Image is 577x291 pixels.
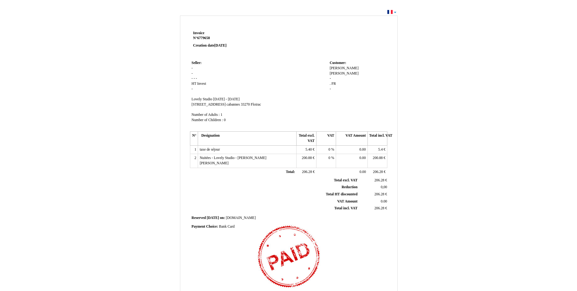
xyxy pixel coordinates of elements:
[193,43,227,48] strong: Creation date
[198,132,297,145] th: Designation
[316,132,336,145] th: VAT
[367,132,387,145] th: Total incl. VAT
[331,82,336,86] span: FR
[193,31,204,35] span: Invoice
[367,154,387,168] td: €
[192,97,212,101] span: Lovely Studio
[190,154,198,168] td: 2
[192,216,206,220] span: Reserved
[367,168,387,176] td: €
[326,192,358,196] span: Total HT discounted
[373,170,383,174] span: 206.28
[381,185,387,189] span: 0,00
[197,82,206,86] span: Invest
[190,145,198,154] td: 1
[220,216,225,220] span: on:
[359,156,366,160] span: 0.00
[373,156,383,160] span: 200.88
[213,97,240,101] span: [DATE] - [DATE]
[192,102,240,107] span: [STREET_ADDRESS] cabannes
[297,168,316,176] td: €
[297,145,316,154] td: €
[192,118,223,122] span: Number of Children :
[330,87,331,91] span: -
[316,145,336,154] td: %
[214,43,226,48] span: [DATE]
[297,154,316,168] td: €
[330,66,358,70] span: [PERSON_NAME]
[194,76,195,80] span: -
[192,87,193,91] span: -
[219,225,234,229] span: Bank Card
[192,82,196,86] span: HT
[302,156,312,160] span: 200.88
[192,71,193,75] span: -
[330,82,330,86] span: .
[316,154,336,168] td: %
[374,192,384,196] span: 206.28
[359,148,366,152] span: 0.00
[337,199,358,203] span: VAT Amount
[302,170,312,174] span: 206.28
[207,216,219,220] span: [DATE]
[359,205,388,212] td: €
[224,118,226,122] span: 0
[330,76,331,80] span: -
[193,36,267,41] strong: N°
[334,206,358,210] span: Total incl. VAT
[297,132,316,145] th: Total excl. VAT
[286,170,295,174] span: Total:
[196,76,197,80] span: -
[336,132,367,145] th: VAT Amount
[221,113,223,117] span: 1
[329,156,330,160] span: 0
[374,178,384,182] span: 206.28
[200,156,266,165] span: Nuitées - Lovely Studio - [PERSON_NAME] [PERSON_NAME]
[192,61,201,65] span: Seller:
[359,177,388,184] td: €
[192,76,193,80] span: -
[190,132,198,145] th: N°
[334,178,358,182] span: Total excl. VAT
[330,61,346,65] span: Customer:
[342,185,358,189] span: Reduction
[192,113,220,117] span: Number of Adults :
[378,148,383,152] span: 5.4
[306,148,312,152] span: 5.40
[197,36,210,40] span: 6779658
[192,66,193,70] span: -
[329,148,330,152] span: 0
[374,206,384,210] span: 206.28
[359,191,388,198] td: €
[251,102,261,107] span: Floirac
[241,102,250,107] span: 33270
[192,225,218,229] span: Payment Choice:
[200,148,220,152] span: taxe de séjour
[381,199,387,203] span: 0.00
[330,71,358,75] span: [PERSON_NAME]
[360,170,366,174] span: 0.00
[367,145,387,154] td: €
[226,216,256,220] span: [DOMAIN_NAME]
